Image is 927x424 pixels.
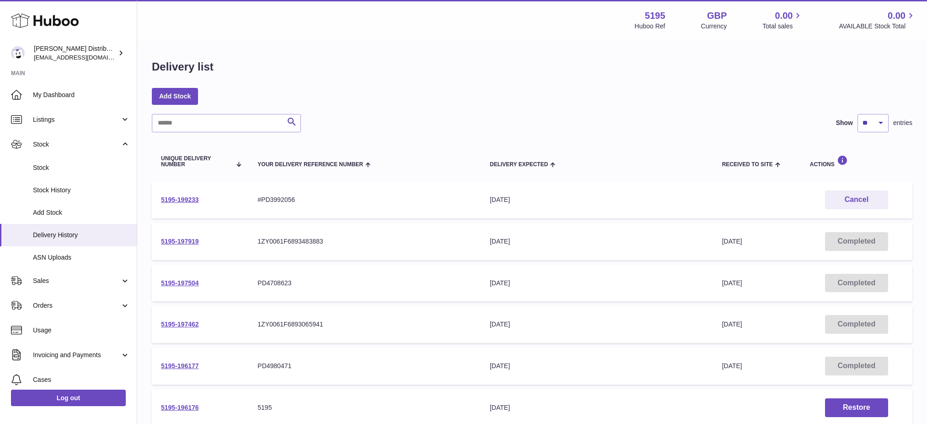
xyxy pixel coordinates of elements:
[707,10,727,22] strong: GBP
[490,362,704,370] div: [DATE]
[161,156,231,168] span: Unique Delivery Number
[33,277,120,285] span: Sales
[161,279,199,287] a: 5195-197504
[33,253,130,262] span: ASN Uploads
[490,162,548,168] span: Delivery Expected
[762,22,803,31] span: Total sales
[810,155,903,168] div: Actions
[722,321,742,328] span: [DATE]
[161,238,199,245] a: 5195-197919
[33,163,130,172] span: Stock
[161,196,199,203] a: 5195-199233
[701,22,727,31] div: Currency
[33,375,130,384] span: Cases
[257,403,472,412] div: 5195
[893,119,912,127] span: entries
[257,162,363,168] span: Your Delivery Reference Number
[645,10,665,22] strong: 5195
[152,88,198,104] a: Add Stock
[33,231,130,239] span: Delivery History
[33,351,120,359] span: Invoicing and Payments
[775,10,793,22] span: 0.00
[836,119,853,127] label: Show
[11,390,126,406] a: Log out
[257,320,472,329] div: 1ZY0061F6893065941
[161,321,199,328] a: 5195-197462
[825,190,888,209] button: Cancel
[490,196,704,204] div: [DATE]
[257,279,472,288] div: PD4708623
[33,115,120,124] span: Listings
[33,301,120,310] span: Orders
[635,22,665,31] div: Huboo Ref
[257,362,472,370] div: PD4980471
[839,10,916,31] a: 0.00 AVAILABLE Stock Total
[762,10,803,31] a: 0.00 Total sales
[33,140,120,149] span: Stock
[490,279,704,288] div: [DATE]
[161,404,199,411] a: 5195-196176
[11,46,25,60] img: internalAdmin-5195@internal.huboo.com
[839,22,916,31] span: AVAILABLE Stock Total
[33,186,130,195] span: Stock History
[34,44,116,62] div: [PERSON_NAME] Distribution
[257,196,472,204] div: #PD3992056
[490,403,704,412] div: [DATE]
[33,326,130,335] span: Usage
[722,238,742,245] span: [DATE]
[825,398,888,417] button: Restore
[722,279,742,287] span: [DATE]
[490,237,704,246] div: [DATE]
[33,208,130,217] span: Add Stock
[722,162,773,168] span: Received to Site
[161,362,199,370] a: 5195-196177
[490,320,704,329] div: [DATE]
[888,10,906,22] span: 0.00
[34,54,134,61] span: [EMAIL_ADDRESS][DOMAIN_NAME]
[257,237,472,246] div: 1ZY0061F6893483883
[152,60,214,74] h1: Delivery list
[722,362,742,370] span: [DATE]
[33,91,130,99] span: My Dashboard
